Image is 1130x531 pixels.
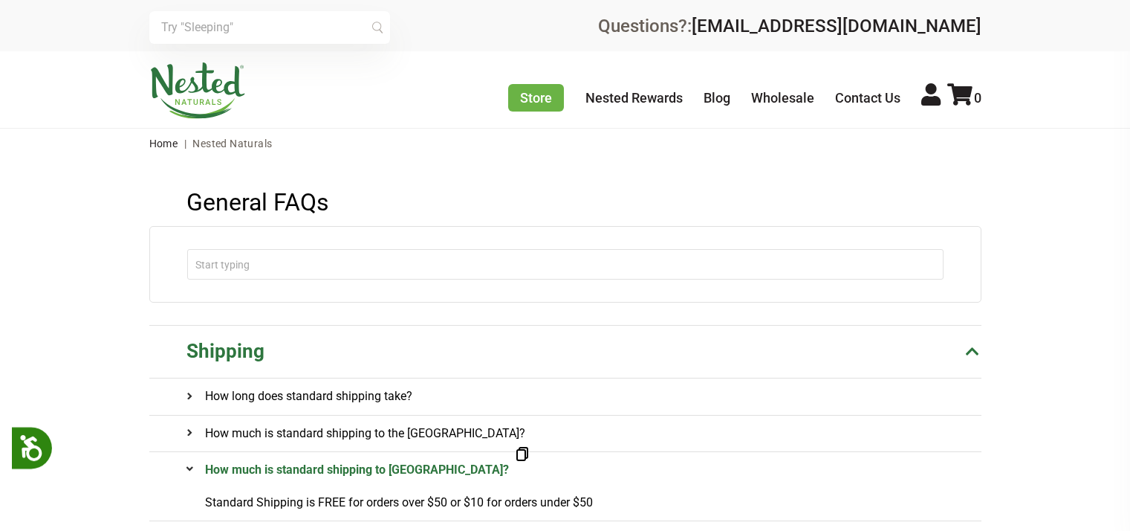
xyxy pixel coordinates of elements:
a: Shipping [149,326,981,379]
a: Contact Us [835,90,900,106]
a: How much is standard shipping to the [GEOGRAPHIC_DATA]? [186,416,981,451]
span: Nested Naturals [192,138,272,149]
span: | [181,138,190,149]
a: Store [508,84,564,112]
div: Questions?: [598,17,981,35]
span: 0 [974,90,981,106]
a: Wholesale [751,90,814,106]
a: Nested Rewards [585,90,683,106]
a: How long does standard shipping take? [186,379,981,414]
a: Blog [704,90,730,106]
h4: How long does standard shipping take? [186,379,412,414]
h4: How much is standard shipping to the [GEOGRAPHIC_DATA]? [186,416,525,451]
a: [EMAIL_ADDRESS][DOMAIN_NAME] [692,16,981,36]
img: Nested Naturals [149,62,246,119]
input: Start typing [187,249,944,280]
a: Home [149,138,178,149]
div: Standard Shipping is FREE for orders over $50 or $10 for orders under $50 [186,489,981,521]
h1: General FAQs [149,189,981,216]
input: Try "Sleeping" [149,11,390,44]
a: 0 [947,90,981,106]
div: Shipping [186,341,264,363]
a: How much is standard shipping to [GEOGRAPHIC_DATA]? [186,452,981,488]
nav: breadcrumbs [149,129,981,158]
h4: How much is standard shipping to [GEOGRAPHIC_DATA]? [186,452,509,488]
